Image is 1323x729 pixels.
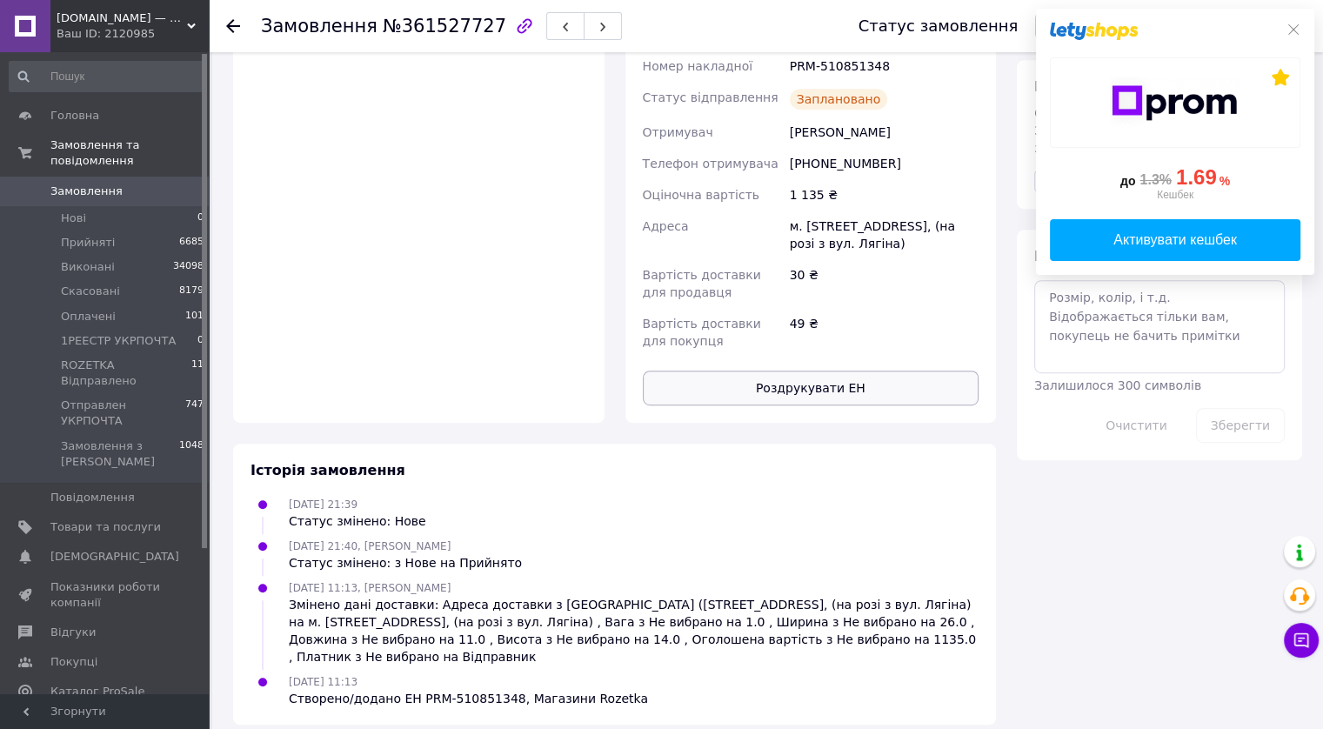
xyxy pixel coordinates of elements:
[643,219,689,233] span: Адреса
[289,554,522,572] div: Статус змінено: з Нове на Прийнято
[50,684,144,699] span: Каталог ProSale
[289,540,451,552] span: [DATE] 21:40, [PERSON_NAME]
[57,10,187,26] span: Fotomagnat.net — Тільки вдалі покупки 👌
[1034,378,1201,392] span: Залишилося 300 символів
[50,549,179,565] span: [DEMOGRAPHIC_DATA]
[786,148,982,179] div: [PHONE_NUMBER]
[643,90,778,104] span: Статус відправлення
[50,579,161,611] span: Показники роботи компанії
[61,235,115,251] span: Прийняті
[61,358,191,389] span: ROZETKA Відправлено
[179,438,204,470] span: 1048
[50,137,209,169] span: Замовлення та повідомлення
[57,26,209,42] div: Ваш ID: 2120985
[1034,248,1109,264] span: Примітки
[61,211,86,226] span: Нові
[179,235,204,251] span: 6685
[786,50,982,82] div: PRM-510851348
[50,519,161,535] span: Товари та послуги
[191,358,204,389] span: 11
[50,654,97,670] span: Покупці
[643,268,761,299] span: Вартість доставки для продавця
[289,498,357,511] span: [DATE] 21:39
[61,284,120,299] span: Скасовані
[226,17,240,35] div: Повернутися назад
[173,259,204,275] span: 34098
[289,582,451,594] span: [DATE] 11:13, [PERSON_NAME]
[786,259,982,308] div: 30 ₴
[50,184,123,199] span: Замовлення
[1034,78,1080,95] span: Мітки
[61,259,115,275] span: Виконані
[289,596,979,665] div: Змінено дані доставки: Адреса доставки з [GEOGRAPHIC_DATA] ([STREET_ADDRESS], (на розі з вул. Ляг...
[790,89,888,110] div: Заплановано
[643,317,761,348] span: Вартість доставки для покупця
[289,512,426,530] div: Статус змінено: Нове
[643,188,759,202] span: Оціночна вартість
[185,309,204,324] span: 101
[643,371,979,405] button: Роздрукувати ЕН
[9,61,205,92] input: Пошук
[61,309,116,324] span: Оплачені
[179,284,204,299] span: 8179
[197,333,204,349] span: 0
[185,398,204,429] span: 747
[859,17,1019,35] div: Статус замовлення
[1034,106,1282,155] span: Особисті нотатки, які бачите лише ви. З їх допомогою можна фільтрувати замовлення
[383,16,506,37] span: №361527727
[643,59,753,73] span: Номер накладної
[786,117,982,148] div: [PERSON_NAME]
[289,676,357,688] span: [DATE] 11:13
[289,690,648,707] div: Створено/додано ЕН PRM-510851348, Магазини Rozetka
[643,125,713,139] span: Отримувач
[50,490,135,505] span: Повідомлення
[61,438,179,470] span: Замовлення з [PERSON_NAME]
[61,398,185,429] span: Отправлен УКРПОЧТА
[786,211,982,259] div: м. [STREET_ADDRESS], (на розі з вул. Лягіна)
[251,462,405,478] span: Історія замовлення
[61,333,176,349] span: 1РЕЕСТР УКРПОЧТА
[197,211,204,226] span: 0
[1284,623,1319,658] button: Чат з покупцем
[786,308,982,357] div: 49 ₴
[50,625,96,640] span: Відгуки
[261,16,378,37] span: Замовлення
[50,108,99,124] span: Головна
[643,157,778,171] span: Телефон отримувача
[786,179,982,211] div: 1 135 ₴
